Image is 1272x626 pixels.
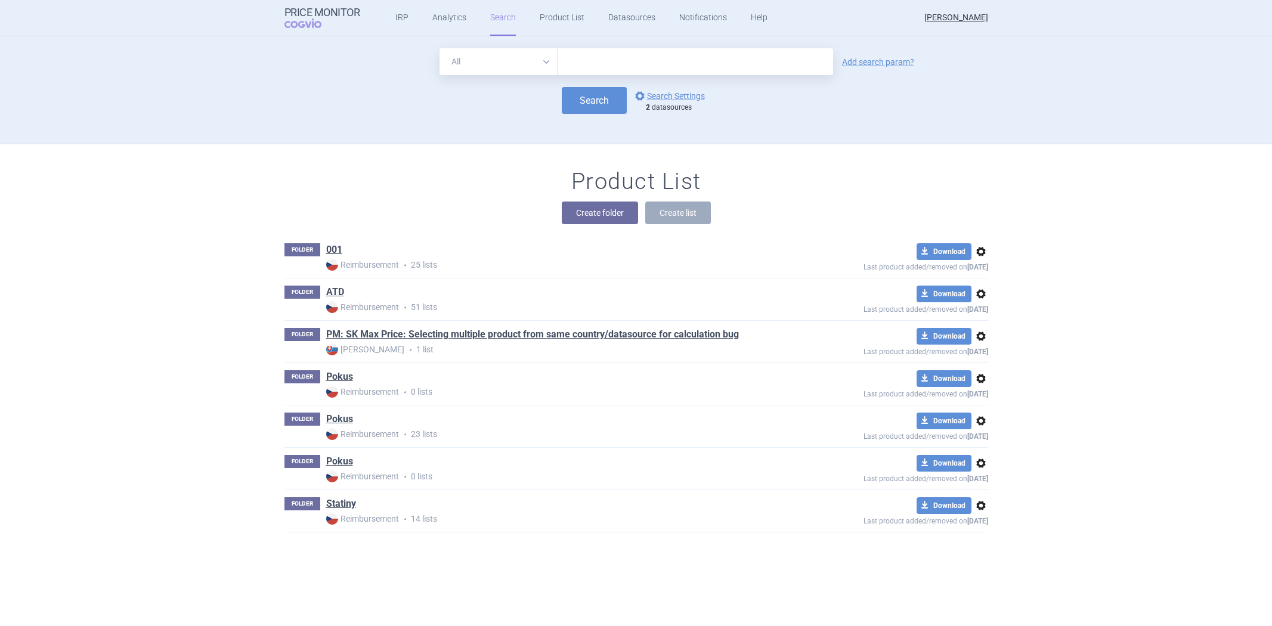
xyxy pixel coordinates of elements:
[326,243,342,259] h1: 001
[326,513,338,525] img: CZ
[917,328,971,345] button: Download
[326,259,777,271] p: 25 lists
[633,89,705,103] a: Search Settings
[917,413,971,429] button: Download
[284,18,338,28] span: COGVIO
[777,429,988,441] p: Last product added/removed on
[326,259,399,271] strong: Reimbursement
[326,286,344,299] a: ATD
[326,343,338,355] img: SK
[284,497,320,510] p: FOLDER
[399,302,411,314] i: •
[967,475,988,483] strong: [DATE]
[326,343,404,355] strong: [PERSON_NAME]
[284,370,320,383] p: FOLDER
[967,305,988,314] strong: [DATE]
[399,471,411,483] i: •
[326,286,344,301] h1: ATD
[917,243,971,260] button: Download
[326,259,338,271] img: CZ
[326,370,353,386] h1: Pokus
[284,7,360,18] strong: Price Monitor
[562,87,627,114] button: Search
[326,428,777,441] p: 23 lists
[326,470,399,482] strong: Reimbursement
[284,413,320,426] p: FOLDER
[326,301,399,313] strong: Reimbursement
[842,58,914,66] a: Add search param?
[967,348,988,356] strong: [DATE]
[326,243,342,256] a: 001
[326,386,399,398] strong: Reimbursement
[646,103,711,113] div: datasources
[326,370,353,383] a: Pokus
[326,455,353,468] a: Pokus
[326,513,399,525] strong: Reimbursement
[326,328,739,341] a: PM: SK Max Price: Selecting multiple product from same country/datasource for calculation bug
[917,497,971,514] button: Download
[777,260,988,271] p: Last product added/removed on
[646,103,650,111] strong: 2
[917,286,971,302] button: Download
[326,470,777,483] p: 0 lists
[404,344,416,356] i: •
[326,497,356,510] a: Statiny
[967,432,988,441] strong: [DATE]
[967,390,988,398] strong: [DATE]
[326,386,777,398] p: 0 lists
[917,455,971,472] button: Download
[284,455,320,468] p: FOLDER
[284,7,360,29] a: Price MonitorCOGVIO
[645,202,711,224] button: Create list
[284,243,320,256] p: FOLDER
[967,517,988,525] strong: [DATE]
[326,513,777,525] p: 14 lists
[326,328,739,343] h1: PM: SK Max Price: Selecting multiple product from same country/datasource for calculation bug
[777,514,988,525] p: Last product added/removed on
[399,429,411,441] i: •
[326,428,399,440] strong: Reimbursement
[399,513,411,525] i: •
[399,386,411,398] i: •
[326,428,338,440] img: CZ
[326,301,338,313] img: CZ
[399,259,411,271] i: •
[571,168,701,196] h1: Product List
[326,413,353,426] a: Pokus
[562,202,638,224] button: Create folder
[777,302,988,314] p: Last product added/removed on
[326,497,356,513] h1: Statiny
[284,328,320,341] p: FOLDER
[777,472,988,483] p: Last product added/removed on
[777,387,988,398] p: Last product added/removed on
[326,455,353,470] h1: Pokus
[326,470,338,482] img: CZ
[777,345,988,356] p: Last product added/removed on
[326,301,777,314] p: 51 lists
[326,413,353,428] h1: Pokus
[326,386,338,398] img: CZ
[917,370,971,387] button: Download
[967,263,988,271] strong: [DATE]
[326,343,777,356] p: 1 list
[284,286,320,299] p: FOLDER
